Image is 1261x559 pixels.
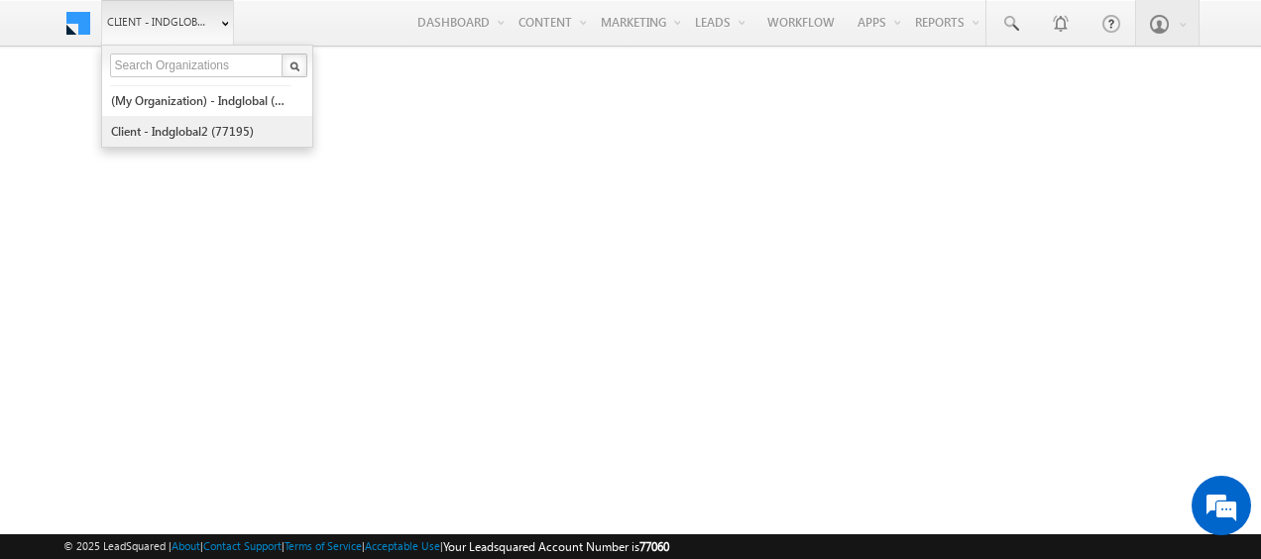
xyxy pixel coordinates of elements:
em: Start Chat [270,428,360,455]
span: © 2025 LeadSquared | | | | | [63,537,669,556]
a: (My Organization) - indglobal (48060) [110,85,291,116]
span: Client - indglobal1 (77060) [107,12,211,32]
textarea: Type your message and hit 'Enter' [26,183,362,412]
img: Search [289,61,299,71]
a: Client - indglobal2 (77195) [110,116,291,147]
div: Minimize live chat window [325,10,373,57]
div: Chat with us now [103,104,333,130]
input: Search Organizations [110,54,285,77]
span: 77060 [639,539,669,554]
span: Your Leadsquared Account Number is [443,539,669,554]
a: Terms of Service [285,539,362,552]
a: Acceptable Use [365,539,440,552]
img: d_60004797649_company_0_60004797649 [34,104,83,130]
a: About [172,539,200,552]
a: Contact Support [203,539,282,552]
